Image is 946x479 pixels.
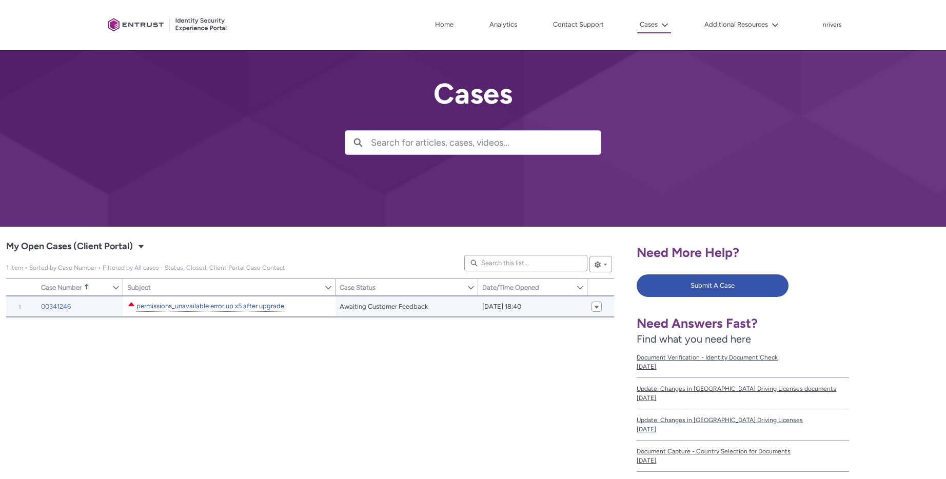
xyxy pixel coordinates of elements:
[637,17,671,33] button: Cases
[550,17,606,32] a: Contact Support
[487,17,520,32] a: Analytics, opens in new tab
[637,245,739,260] span: Need More Help?
[637,347,849,378] a: Document Verification - Identity Document Check[DATE]
[482,302,521,312] span: [DATE] 18:40
[345,78,601,110] h2: Cases
[432,17,456,32] a: Home
[464,255,587,271] input: Search this list...
[637,315,849,331] h1: Need Answers Fast?
[345,131,371,154] button: Search
[637,415,849,425] span: Update: Changes in [GEOGRAPHIC_DATA] Driving Licenses
[127,300,135,308] lightning-icon: Escalated
[637,333,751,345] span: Find what you need here
[637,426,656,433] lightning-formatted-date-time: [DATE]
[637,457,656,464] lightning-formatted-date-time: [DATE]
[135,240,147,252] button: Select a List View: Cases
[371,131,601,154] input: Search for articles, cases, videos...
[41,284,82,291] span: Case Number
[637,274,788,297] button: Submit A Case
[637,441,849,472] a: Document Capture - Country Selection for Documents[DATE]
[123,279,324,295] a: Subject
[6,238,133,255] span: My Open Cases (Client Portal)
[6,296,614,317] table: My Open Cases (Client Portal)
[340,302,428,312] span: Awaiting Customer Feedback
[136,301,284,312] a: permissions_unavailable error up x5 after upgrade
[822,19,842,29] button: User Profile nrivers
[6,264,285,271] span: My Open Cases (Client Portal)
[37,279,112,295] a: Case Number
[702,17,781,32] button: Additional Resources
[336,279,467,295] a: Case Status
[637,409,849,441] a: Update: Changes in [GEOGRAPHIC_DATA] Driving Licenses[DATE]
[41,302,71,312] a: 00341246
[637,363,656,370] lightning-formatted-date-time: [DATE]
[478,279,576,295] a: Date/Time Opened
[637,394,656,402] lightning-formatted-date-time: [DATE]
[823,22,842,29] p: nrivers
[637,447,849,456] span: Document Capture - Country Selection for Documents
[637,384,849,393] span: Update: Changes in [GEOGRAPHIC_DATA] Driving Licenses documents
[637,353,849,362] span: Document Verification - Identity Document Check
[637,378,849,409] a: Update: Changes in [GEOGRAPHIC_DATA] Driving Licenses documents[DATE]
[589,256,612,272] button: List View Controls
